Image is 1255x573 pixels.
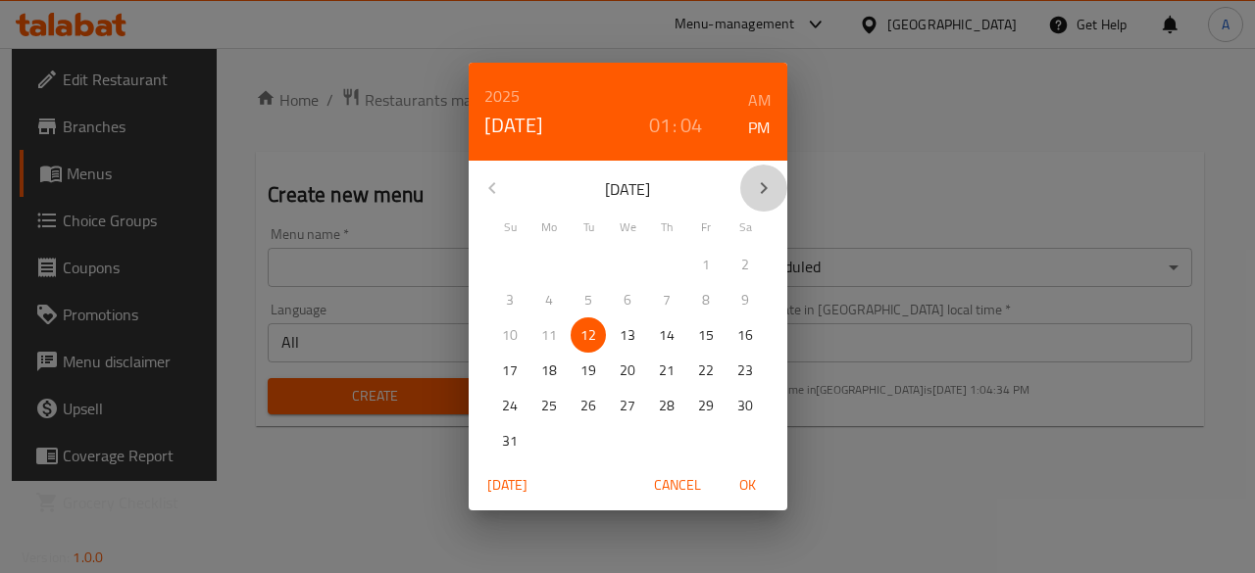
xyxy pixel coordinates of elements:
button: 30 [728,388,763,423]
button: 20 [610,353,645,388]
span: OK [725,473,772,498]
button: 27 [610,388,645,423]
h6: AM [748,86,771,114]
button: OK [717,467,779,503]
button: 18 [531,353,567,388]
button: 16 [728,317,763,353]
button: 01 [649,110,671,141]
p: 19 [580,358,596,383]
button: PM [747,114,771,141]
p: 22 [698,358,714,383]
button: [DATE] [484,110,543,141]
button: 2025 [484,82,520,110]
button: 22 [688,353,724,388]
button: 21 [649,353,684,388]
p: 12 [580,323,596,348]
button: Cancel [646,467,709,503]
span: Cancel [654,473,701,498]
span: Th [649,218,684,236]
button: 31 [492,423,527,458]
span: Su [492,218,527,236]
p: [DATE] [516,177,740,201]
button: 28 [649,388,684,423]
p: 23 [737,358,753,383]
h3: : [673,110,677,141]
p: 18 [541,358,557,383]
p: 24 [502,394,518,418]
span: We [610,218,645,236]
button: AM [747,86,771,114]
button: 26 [571,388,606,423]
h6: PM [748,114,770,141]
p: 25 [541,394,557,418]
p: 15 [698,323,714,348]
p: 14 [659,323,675,348]
button: 19 [571,353,606,388]
button: 25 [531,388,567,423]
span: Tu [571,218,606,236]
p: 27 [620,394,635,418]
button: 29 [688,388,724,423]
button: [DATE] [477,467,539,503]
p: 30 [737,394,753,418]
button: 04 [680,110,702,141]
span: Fr [688,218,724,236]
span: [DATE] [484,473,531,498]
button: 23 [728,353,763,388]
p: 31 [502,429,518,454]
p: 29 [698,394,714,418]
p: 21 [659,358,675,383]
button: 15 [688,317,724,353]
button: 14 [649,317,684,353]
p: 16 [737,323,753,348]
p: 17 [502,358,518,383]
button: 24 [492,388,527,423]
p: 28 [659,394,675,418]
span: Mo [531,218,567,236]
span: Sa [728,218,763,236]
p: 26 [580,394,596,418]
p: 13 [620,323,635,348]
p: 20 [620,358,635,383]
button: 13 [610,317,645,353]
button: 12 [571,317,606,353]
button: 17 [492,353,527,388]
